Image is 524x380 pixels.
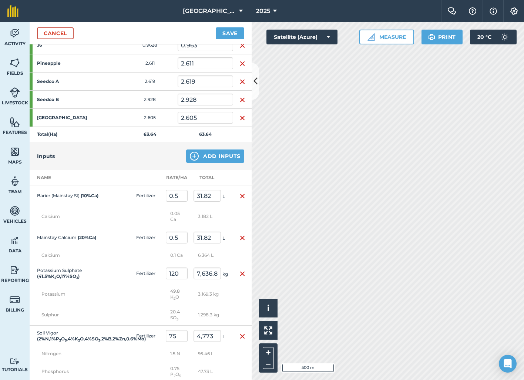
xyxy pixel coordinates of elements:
img: A cog icon [510,7,518,15]
th: Total [191,170,233,185]
td: Sulphur [30,305,163,326]
strong: ( 2 % N , 1 % P O , 4 % K O , 4 % SO , 2 % B , 2 % Zn , 0.6 % Mo ) [37,336,146,342]
strong: ( 10 % Ca ) [81,193,98,198]
strong: [GEOGRAPHIC_DATA] [37,115,95,121]
img: svg+xml;base64,PD94bWwgdmVyc2lvbj0iMS4wIiBlbmNvZGluZz0idXRmLTgiPz4KPCEtLSBHZW5lcmF0b3I6IEFkb2JlIE... [10,294,20,305]
img: svg+xml;base64,PHN2ZyB4bWxucz0iaHR0cDovL3d3dy53My5vcmcvMjAwMC9zdmciIHdpZHRoPSIxNCIgaGVpZ2h0PSIyNC... [190,152,199,161]
img: svg+xml;base64,PD94bWwgdmVyc2lvbj0iMS4wIiBlbmNvZGluZz0idXRmLTgiPz4KPCEtLSBHZW5lcmF0b3I6IEFkb2JlIE... [10,28,20,39]
button: + [263,347,274,358]
sub: 2 [59,338,61,342]
td: Nitrogen [30,346,163,361]
img: svg+xml;base64,PD94bWwgdmVyc2lvbj0iMS4wIiBlbmNvZGluZz0idXRmLTgiPz4KPCEtLSBHZW5lcmF0b3I6IEFkb2JlIE... [10,176,20,187]
td: 2.611 [122,54,178,73]
td: 1,298.3 kg [191,305,233,326]
button: – [263,358,274,369]
img: Four arrows, one pointing top left, one top right, one bottom right and the last bottom left [264,326,272,334]
td: Fertilizer [133,227,163,248]
img: svg+xml;base64,PHN2ZyB4bWxucz0iaHR0cDovL3d3dy53My5vcmcvMjAwMC9zdmciIHdpZHRoPSIxNiIgaGVpZ2h0PSIyNC... [239,233,245,242]
strong: 63.64 [199,131,212,137]
sub: 2 [174,296,175,300]
th: Name [30,170,104,185]
img: svg+xml;base64,PHN2ZyB4bWxucz0iaHR0cDovL3d3dy53My5vcmcvMjAwMC9zdmciIHdpZHRoPSIxOSIgaGVpZ2h0PSIyNC... [428,33,435,41]
td: Mainstay Calcium [30,227,104,248]
td: Fertilizer [133,326,163,347]
td: 49.8 K O [163,284,191,305]
strong: ( 20 % Ca ) [78,235,96,240]
td: 2.619 [122,73,178,91]
td: Soil Vigor [30,326,104,347]
img: svg+xml;base64,PHN2ZyB4bWxucz0iaHR0cDovL3d3dy53My5vcmcvMjAwMC9zdmciIHdpZHRoPSIxNiIgaGVpZ2h0PSIyNC... [239,59,245,68]
img: svg+xml;base64,PD94bWwgdmVyc2lvbj0iMS4wIiBlbmNvZGluZz0idXRmLTgiPz4KPCEtLSBHZW5lcmF0b3I6IEFkb2JlIE... [10,235,20,246]
button: Add Inputs [186,149,244,163]
img: Two speech bubbles overlapping with the left bubble in the forefront [447,7,456,15]
td: L [191,227,233,248]
img: svg+xml;base64,PD94bWwgdmVyc2lvbj0iMS4wIiBlbmNvZGluZz0idXRmLTgiPz4KPCEtLSBHZW5lcmF0b3I6IEFkb2JlIE... [10,87,20,98]
td: L [191,185,233,206]
td: 95.46 L [191,346,233,361]
td: Calcium [30,206,163,227]
td: Fertilizer [133,263,163,284]
span: [GEOGRAPHIC_DATA] [183,7,236,16]
img: svg+xml;base64,PHN2ZyB4bWxucz0iaHR0cDovL3d3dy53My5vcmcvMjAwMC9zdmciIHdpZHRoPSIxNiIgaGVpZ2h0PSIyNC... [239,41,245,50]
img: svg+xml;base64,PHN2ZyB4bWxucz0iaHR0cDovL3d3dy53My5vcmcvMjAwMC9zdmciIHdpZHRoPSIxNyIgaGVpZ2h0PSIxNy... [490,7,497,16]
strong: Seedco A [37,78,95,84]
img: svg+xml;base64,PHN2ZyB4bWxucz0iaHR0cDovL3d3dy53My5vcmcvMjAwMC9zdmciIHdpZHRoPSI1NiIgaGVpZ2h0PSI2MC... [10,57,20,68]
img: svg+xml;base64,PHN2ZyB4bWxucz0iaHR0cDovL3d3dy53My5vcmcvMjAwMC9zdmciIHdpZHRoPSIxNiIgaGVpZ2h0PSIyNC... [239,332,245,341]
td: Barier (Mainstay SI) [30,185,104,206]
sub: 2 [54,276,56,280]
strong: Seedco B [37,97,95,102]
td: 1.5 N [163,346,191,361]
h4: Inputs [37,152,55,160]
button: i [259,299,278,317]
td: kg [191,263,233,284]
th: Rate/ Ha [163,170,191,185]
strong: Total ( Ha ) [37,131,57,137]
span: 2025 [256,7,270,16]
img: svg+xml;base64,PHN2ZyB4bWxucz0iaHR0cDovL3d3dy53My5vcmcvMjAwMC9zdmciIHdpZHRoPSI1NiIgaGVpZ2h0PSI2MC... [10,146,20,157]
button: Save [216,27,244,39]
td: 2.605 [122,109,178,127]
div: Open Intercom Messenger [499,355,517,373]
img: svg+xml;base64,PHN2ZyB4bWxucz0iaHR0cDovL3d3dy53My5vcmcvMjAwMC9zdmciIHdpZHRoPSI1NiIgaGVpZ2h0PSI2MC... [10,117,20,128]
sub: 2 [174,374,175,378]
td: 6.364 L [191,248,233,263]
img: svg+xml;base64,PHN2ZyB4bWxucz0iaHR0cDovL3d3dy53My5vcmcvMjAwMC9zdmciIHdpZHRoPSIxNiIgaGVpZ2h0PSIyNC... [239,95,245,104]
button: Measure [359,30,414,44]
img: svg+xml;base64,PHN2ZyB4bWxucz0iaHR0cDovL3d3dy53My5vcmcvMjAwMC9zdmciIHdpZHRoPSIxNiIgaGVpZ2h0PSIyNC... [239,114,245,122]
img: A question mark icon [468,7,477,15]
img: svg+xml;base64,PD94bWwgdmVyc2lvbj0iMS4wIiBlbmNvZGluZz0idXRmLTgiPz4KPCEtLSBHZW5lcmF0b3I6IEFkb2JlIE... [10,265,20,276]
td: Fertilizer [133,185,163,206]
strong: J6 [37,42,95,48]
img: svg+xml;base64,PD94bWwgdmVyc2lvbj0iMS4wIiBlbmNvZGluZz0idXRmLTgiPz4KPCEtLSBHZW5lcmF0b3I6IEFkb2JlIE... [497,30,512,44]
span: i [267,303,269,313]
img: svg+xml;base64,PD94bWwgdmVyc2lvbj0iMS4wIiBlbmNvZGluZz0idXRmLTgiPz4KPCEtLSBHZW5lcmF0b3I6IEFkb2JlIE... [10,358,20,365]
td: Potassium [30,284,163,305]
img: Ruler icon [367,33,375,41]
img: svg+xml;base64,PHN2ZyB4bWxucz0iaHR0cDovL3d3dy53My5vcmcvMjAwMC9zdmciIHdpZHRoPSIxNiIgaGVpZ2h0PSIyNC... [239,77,245,86]
strong: ( 41.5 % K O , 17 % SO ) [37,273,80,279]
td: L [191,326,233,347]
td: Calcium [30,248,163,263]
sub: 5 [65,338,67,342]
td: 3,169.3 kg [191,284,233,305]
td: 0.1 Ca [163,248,191,263]
span: 20 ° C [477,30,491,44]
img: svg+xml;base64,PHN2ZyB4bWxucz0iaHR0cDovL3d3dy53My5vcmcvMjAwMC9zdmciIHdpZHRoPSIxNiIgaGVpZ2h0PSIyNC... [239,269,245,278]
button: Satellite (Azure) [266,30,337,44]
sub: 2 [78,338,80,342]
img: svg+xml;base64,PD94bWwgdmVyc2lvbj0iMS4wIiBlbmNvZGluZz0idXRmLTgiPz4KPCEtLSBHZW5lcmF0b3I6IEFkb2JlIE... [10,205,20,216]
td: Potassium Sulphate [30,263,104,284]
button: Print [421,30,463,44]
sub: 3 [98,338,100,342]
img: svg+xml;base64,PHN2ZyB4bWxucz0iaHR0cDovL3d3dy53My5vcmcvMjAwMC9zdmciIHdpZHRoPSIxNiIgaGVpZ2h0PSIyNC... [239,192,245,201]
sub: 3 [76,276,78,280]
img: fieldmargin Logo [7,5,19,17]
td: 0.9628 [122,36,178,54]
sub: 3 [177,317,178,321]
td: 20.4 SO [163,305,191,326]
td: 2.928 [122,91,178,109]
sub: 5 [179,374,181,378]
strong: 63.64 [144,131,156,137]
strong: Pineapple [37,60,95,66]
td: 3.182 L [191,206,233,227]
